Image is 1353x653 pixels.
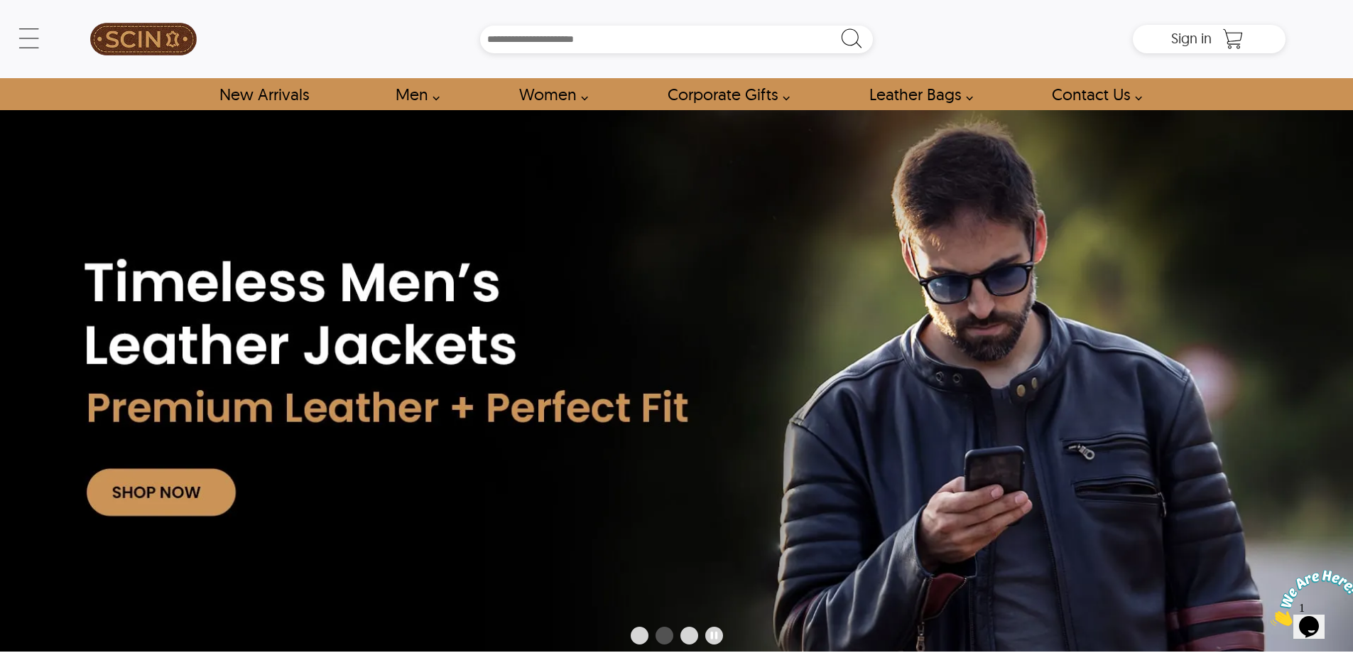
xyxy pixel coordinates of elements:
a: Shop Leather Corporate Gifts [651,78,798,110]
img: SCIN [90,7,197,71]
span: Sign in [1171,29,1212,47]
a: Shop New Arrivals [203,78,325,110]
a: contact-us [1036,78,1150,110]
a: Shop Women Leather Jackets [503,78,596,110]
span: 1 [6,6,11,18]
a: Shopping Cart [1219,28,1247,50]
a: SCIN [67,7,219,71]
a: Sign in [1171,34,1212,45]
a: shop men's leather jackets [379,78,447,110]
img: Chat attention grabber [6,6,94,62]
iframe: chat widget [1265,564,1353,632]
a: Shop Leather Bags [853,78,981,110]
